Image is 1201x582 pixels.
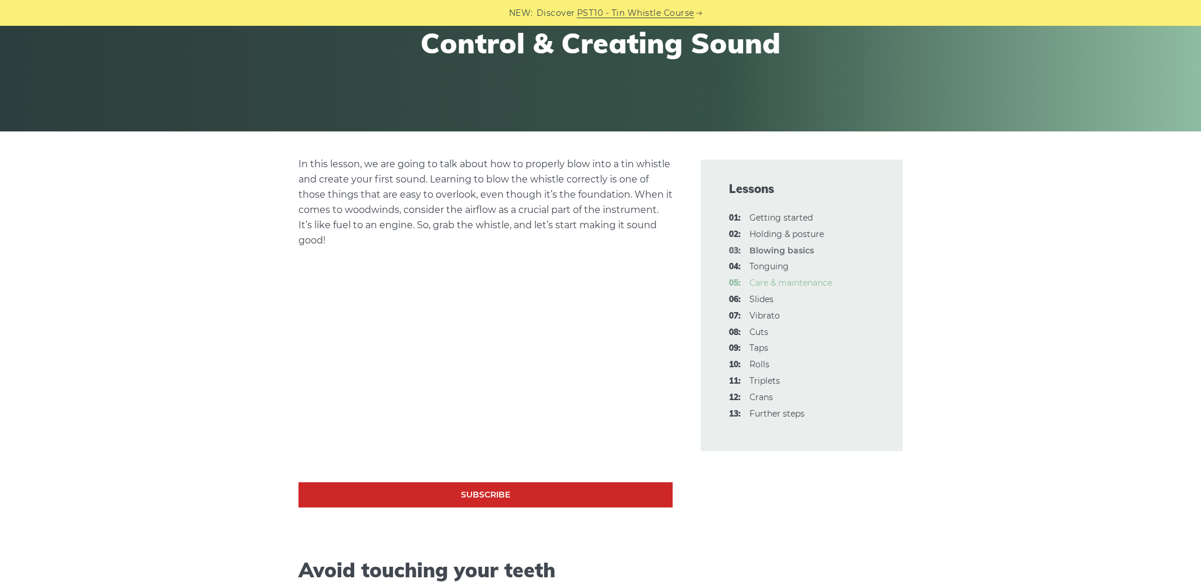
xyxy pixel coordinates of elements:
span: 02: [729,228,741,242]
a: 05:Care & maintenance [749,278,832,288]
a: 13:Further steps [749,408,805,419]
a: 01:Getting started [749,212,813,223]
a: 02:Holding & posture [749,229,824,239]
span: 11: [729,374,741,388]
span: NEW: [509,6,533,20]
span: 10: [729,358,741,372]
a: 07:Vibrato [749,310,780,321]
span: 12: [729,391,741,405]
span: 09: [729,341,741,356]
a: 04:Tonguing [749,261,789,272]
span: 13: [729,407,741,421]
a: 09:Taps [749,343,768,353]
iframe: Tin Whistle Tutorial for Beginners - Blowing Basics & D Scale Exercise [298,272,673,483]
span: Lessons [729,181,874,197]
a: 06:Slides [749,294,773,304]
a: 11:Triplets [749,375,780,386]
span: 04: [729,260,741,274]
span: 06: [729,293,741,307]
span: 08: [729,326,741,340]
a: 10:Rolls [749,359,769,370]
a: Subscribe [298,482,673,507]
a: PST10 - Tin Whistle Course [577,6,694,20]
span: Discover [537,6,575,20]
a: 08:Cuts [749,327,768,337]
span: 01: [729,211,741,225]
p: In this lesson, we are going to talk about how to properly blow into a tin whistle and create you... [298,157,673,248]
strong: Blowing basics [749,245,814,256]
span: 07: [729,309,741,323]
span: 03: [729,244,741,258]
span: 05: [729,276,741,290]
a: 12:Crans [749,392,773,402]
